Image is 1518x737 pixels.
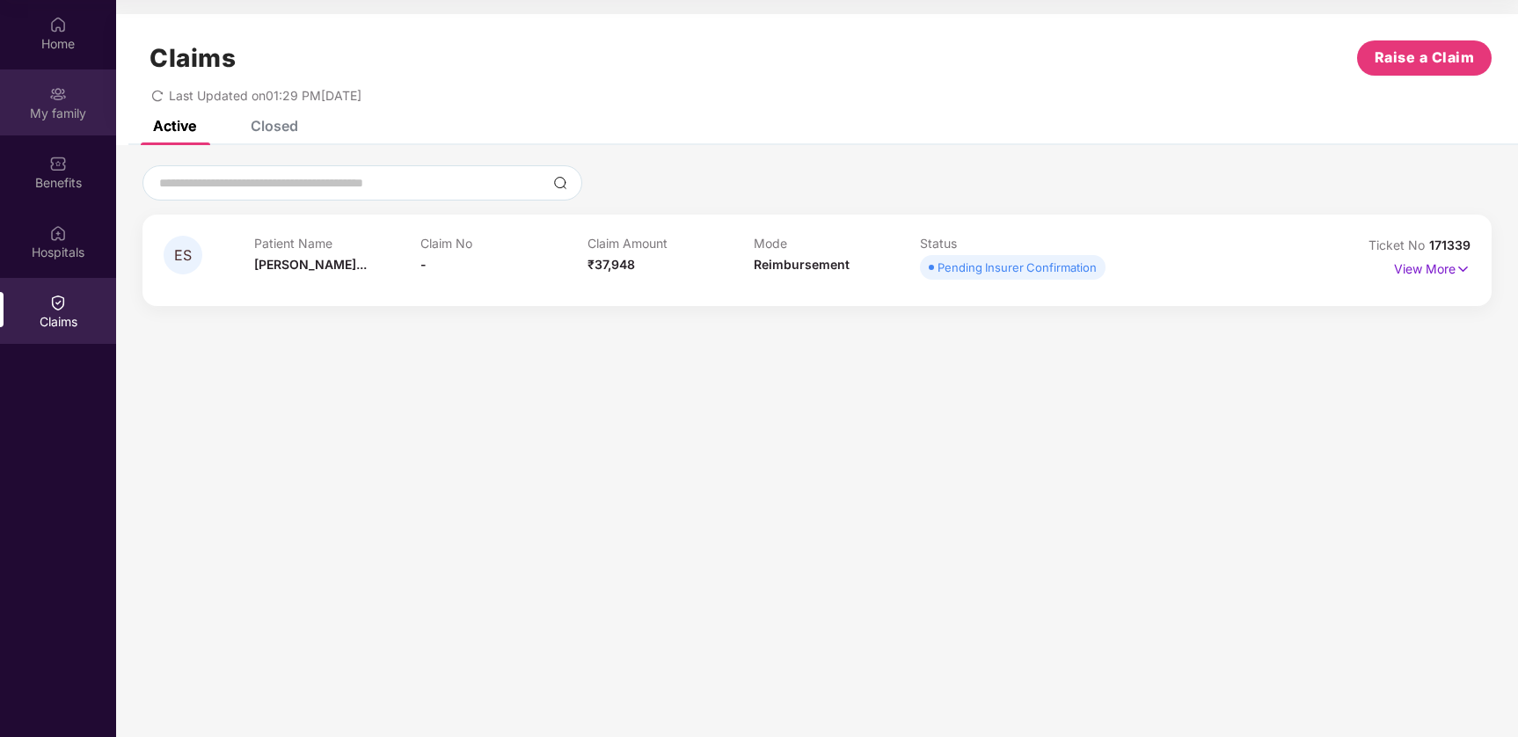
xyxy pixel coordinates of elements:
img: svg+xml;base64,PHN2ZyBpZD0iQmVuZWZpdHMiIHhtbG5zPSJodHRwOi8vd3d3LnczLm9yZy8yMDAwL3N2ZyIgd2lkdGg9Ij... [49,155,67,172]
span: redo [151,88,164,103]
div: Active [153,117,196,135]
img: svg+xml;base64,PHN2ZyBpZD0iU2VhcmNoLTMyeDMyIiB4bWxucz0iaHR0cDovL3d3dy53My5vcmcvMjAwMC9zdmciIHdpZH... [553,176,567,190]
p: Patient Name [254,236,420,251]
span: [PERSON_NAME]... [254,257,367,272]
span: Ticket No [1368,237,1429,252]
p: Claim Amount [587,236,754,251]
p: Mode [754,236,920,251]
h1: Claims [150,43,236,73]
span: 171339 [1429,237,1471,252]
img: svg+xml;base64,PHN2ZyBpZD0iQ2xhaW0iIHhtbG5zPSJodHRwOi8vd3d3LnczLm9yZy8yMDAwL3N2ZyIgd2lkdGg9IjIwIi... [49,294,67,311]
span: Reimbursement [754,257,850,272]
span: Raise a Claim [1375,47,1475,69]
span: Last Updated on 01:29 PM[DATE] [169,88,361,103]
span: ES [174,248,192,263]
img: svg+xml;base64,PHN2ZyBpZD0iSG9tZSIgeG1sbnM9Imh0dHA6Ly93d3cudzMub3JnLzIwMDAvc3ZnIiB3aWR0aD0iMjAiIG... [49,16,67,33]
button: Raise a Claim [1357,40,1492,76]
p: Claim No [420,236,587,251]
img: svg+xml;base64,PHN2ZyB4bWxucz0iaHR0cDovL3d3dy53My5vcmcvMjAwMC9zdmciIHdpZHRoPSIxNyIgaGVpZ2h0PSIxNy... [1456,259,1471,279]
p: Status [920,236,1086,251]
img: svg+xml;base64,PHN2ZyB3aWR0aD0iMjAiIGhlaWdodD0iMjAiIHZpZXdCb3g9IjAgMCAyMCAyMCIgZmlsbD0ibm9uZSIgeG... [49,85,67,103]
span: ₹37,948 [587,257,635,272]
p: View More [1394,255,1471,279]
img: svg+xml;base64,PHN2ZyBpZD0iSG9zcGl0YWxzIiB4bWxucz0iaHR0cDovL3d3dy53My5vcmcvMjAwMC9zdmciIHdpZHRoPS... [49,224,67,242]
span: - [420,257,427,272]
div: Closed [251,117,298,135]
div: Pending Insurer Confirmation [938,259,1097,276]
